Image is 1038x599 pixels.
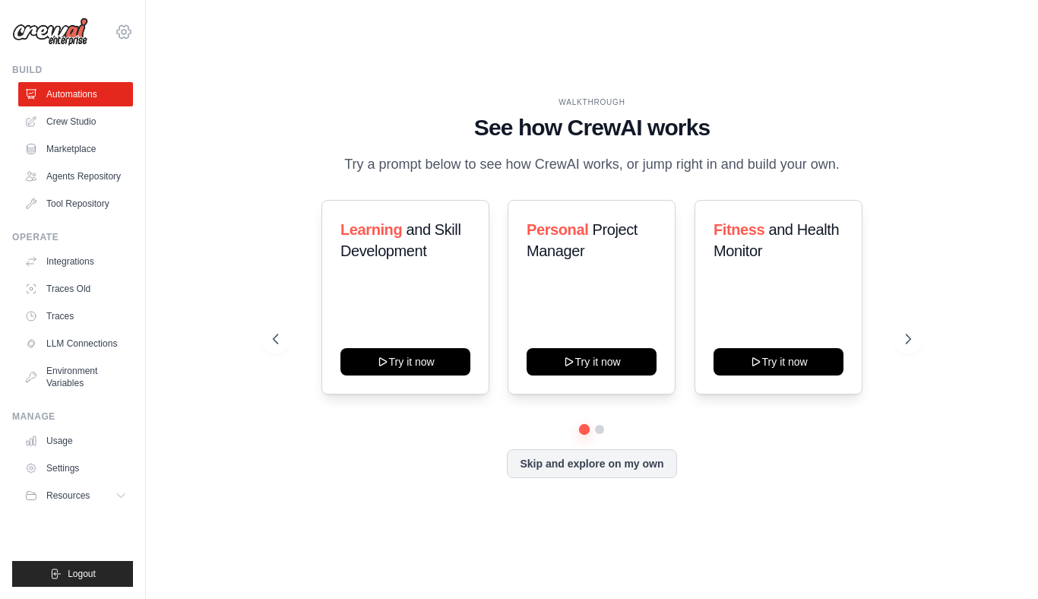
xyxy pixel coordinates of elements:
div: WALKTHROUGH [273,97,911,108]
div: Operate [12,231,133,243]
button: Logout [12,561,133,587]
a: Settings [18,456,133,480]
a: Automations [18,82,133,106]
a: Marketplace [18,137,133,161]
button: Try it now [340,348,470,376]
span: Resources [46,490,90,502]
img: Logo [12,17,88,46]
a: Usage [18,429,133,453]
a: Crew Studio [18,109,133,134]
a: Environment Variables [18,359,133,395]
p: Try a prompt below to see how CrewAI works, or jump right in and build your own. [337,154,847,176]
button: Resources [18,483,133,508]
span: Fitness [714,221,764,238]
button: Skip and explore on my own [507,449,676,478]
a: Traces Old [18,277,133,301]
span: Learning [340,221,402,238]
div: Manage [12,410,133,423]
button: Try it now [714,348,843,376]
a: Agents Repository [18,164,133,189]
h1: See how CrewAI works [273,114,911,141]
a: Integrations [18,249,133,274]
span: Personal [527,221,588,238]
a: LLM Connections [18,331,133,356]
a: Tool Repository [18,192,133,216]
a: Traces [18,304,133,328]
span: Logout [68,568,96,580]
div: Build [12,64,133,76]
span: and Health Monitor [714,221,839,259]
button: Try it now [527,348,657,376]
